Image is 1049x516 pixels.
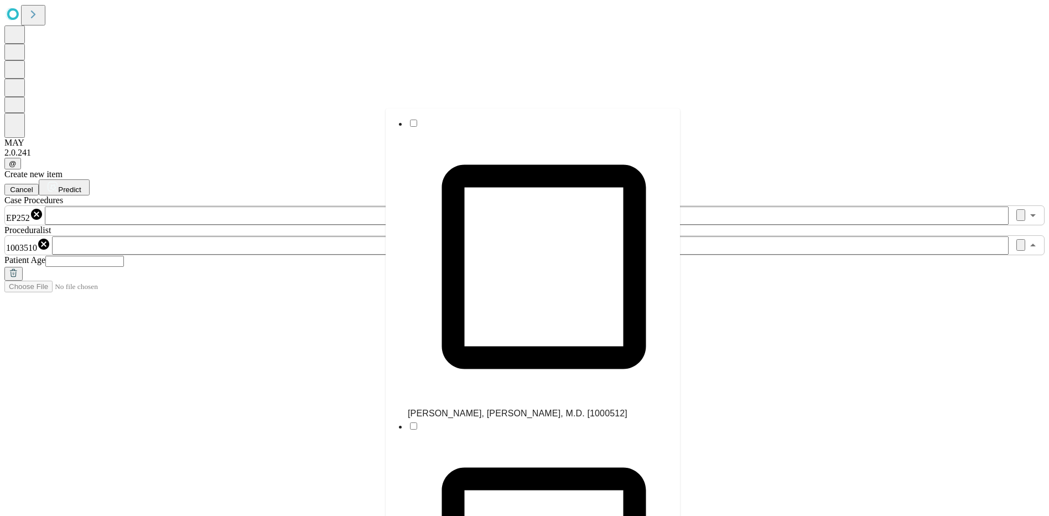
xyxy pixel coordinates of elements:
span: Patient Age [4,255,45,265]
span: Predict [58,185,81,194]
button: Cancel [4,184,39,195]
span: Cancel [10,185,33,194]
div: MAY [4,138,1045,148]
span: 1003510 [6,243,37,252]
span: Create new item [4,169,63,179]
button: Clear [1016,209,1025,221]
span: Scheduled Procedure [4,195,63,205]
button: Open [1025,208,1041,223]
span: EP252 [6,213,30,223]
span: [PERSON_NAME], [PERSON_NAME], M.D. [1000512] [408,409,627,418]
button: Close [1025,238,1041,253]
span: @ [9,159,17,168]
button: @ [4,158,21,169]
div: 2.0.241 [4,148,1045,158]
button: Clear [1016,239,1025,251]
button: Predict [39,179,90,195]
div: 1003510 [6,238,50,253]
span: Proceduralist [4,225,51,235]
div: EP252 [6,208,43,223]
